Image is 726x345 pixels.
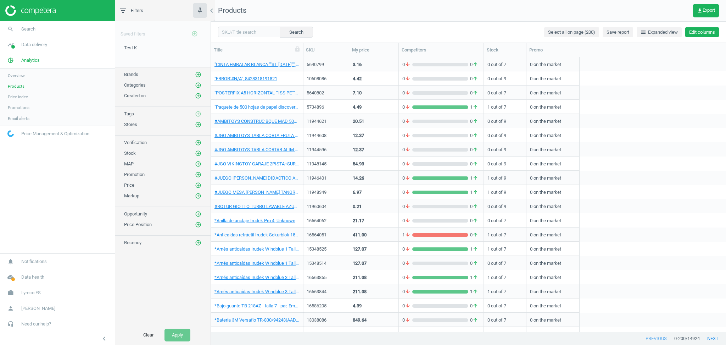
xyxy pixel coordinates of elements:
[473,104,478,110] i: arrow_upward
[530,115,576,127] div: 0 on the market
[214,161,299,167] a: #JGO VIKINGTOY GARAJE 2PISTA+SUR 19X42X3, Empty
[473,289,478,295] i: arrow_upward
[307,104,345,110] div: 5734896
[307,289,345,295] div: 16563844
[487,58,523,70] div: 0 out of 7
[487,143,523,155] div: 0 out of 9
[487,86,523,99] div: 0 out of 7
[21,131,89,137] span: Price Management & Optimization
[195,182,201,188] i: add_circle_outline
[487,271,523,283] div: 1 out of 7
[529,47,577,53] div: Promo
[124,111,134,116] span: Tags
[307,246,345,252] div: 15348525
[124,150,136,156] span: Stock
[8,73,25,78] span: Overview
[8,83,24,89] span: Products
[402,274,412,281] span: 0
[214,274,299,281] a: *Arnés anticaídas Irudek Windblue 3 Talla L-XXL, Unknown
[468,132,480,139] span: 0
[530,200,576,212] div: 0 on the market
[195,82,201,88] i: add_circle_outline
[124,240,141,245] span: Recency
[214,303,299,309] a: *Bajo guante TB 218AZ - talla 7 - par, Empty
[353,132,364,139] div: 12.37
[468,260,480,267] span: 0
[530,143,576,155] div: 0 on the market
[164,329,190,341] button: Apply
[468,90,480,96] span: 0
[700,332,726,345] button: next
[405,161,411,167] i: arrow_downward
[124,140,147,145] span: Verification
[473,132,478,139] i: arrow_upward
[214,104,299,110] a: "Paquete de 500 hojas de papel discovery A4 70gr ""EUR"" ""MDONA""", Unknown
[4,54,17,67] i: pie_chart_outlined
[124,172,145,177] span: Promotion
[4,302,17,315] i: person
[21,42,47,48] span: Data delivery
[95,334,113,343] button: chevron_left
[405,232,411,238] i: arrow_downward
[307,161,345,167] div: 11948145
[21,57,40,64] span: Analytics
[468,189,480,196] span: 1
[124,82,146,88] span: Categories
[195,93,201,99] i: add_circle_outline
[214,61,299,68] a: "CINTA EMBALAR BLANCA ""ST [DATE]""", 8411359908688
[473,118,478,125] i: arrow_upward
[530,313,576,326] div: 0 on the market
[473,147,478,153] i: arrow_upward
[214,218,295,224] a: *Anilla de anclaje Irudek Pro 4, Unknown
[530,86,576,99] div: 0 on the market
[405,289,411,295] i: arrow_downward
[195,192,202,199] button: add_circle_outline
[131,7,143,14] span: Filters
[124,122,137,127] span: Stores
[473,246,478,252] i: arrow_upward
[468,289,480,295] span: 1
[353,331,367,338] div: 317.22
[637,27,682,37] button: horizontal_splitExpanded view
[115,21,211,41] div: Saved filters
[124,222,152,227] span: Price Position
[124,161,134,166] span: MAP
[402,303,412,309] span: 0
[214,289,299,295] a: *Arnés anticaídas Irudek Windblue 3 Talla S-M, Unknown
[195,71,201,78] i: add_circle_outline
[21,26,35,32] span: Search
[530,299,576,312] div: 0 on the market
[307,218,345,224] div: 16564062
[405,189,411,196] i: arrow_downward
[5,5,56,16] img: ajHJNr6hYgQAAAAASUVORK5CYII=
[405,317,411,323] i: arrow_downward
[119,6,127,15] i: filter_list
[405,90,411,96] i: arrow_downward
[124,93,146,98] span: Created on
[548,29,595,35] span: Select all on page (200)
[214,147,299,153] a: #JGO AMBITOYS TABLA CORTAR ALIM 21,4X15X, Empty
[487,242,523,255] div: 1 out of 7
[218,27,280,37] input: SKU/Title search
[353,203,362,210] div: 0.21
[4,22,17,36] i: search
[195,171,202,178] button: add_circle_outline
[195,139,201,146] i: add_circle_outline
[468,203,480,210] span: 0
[530,285,576,297] div: 0 on the market
[214,317,299,323] a: *Batería 3M Versaflo TR-830/94243(AAD), 00076308942434
[530,58,576,70] div: 0 on the market
[188,27,202,41] button: add_circle_outline
[307,317,345,323] div: 13038086
[530,257,576,269] div: 0 on the market
[195,111,201,117] i: add_circle_outline
[214,246,299,252] a: *Arnés anticaídas Irudek Windblue 1 Talla L-XL, Unknown
[195,150,201,157] i: add_circle_outline
[195,221,202,228] button: add_circle_outline
[195,121,202,128] button: add_circle_outline
[530,214,576,226] div: 0 on the market
[473,331,478,338] i: arrow_upward
[195,193,201,199] i: add_circle_outline
[487,157,523,170] div: 0 out of 9
[468,118,480,125] span: 0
